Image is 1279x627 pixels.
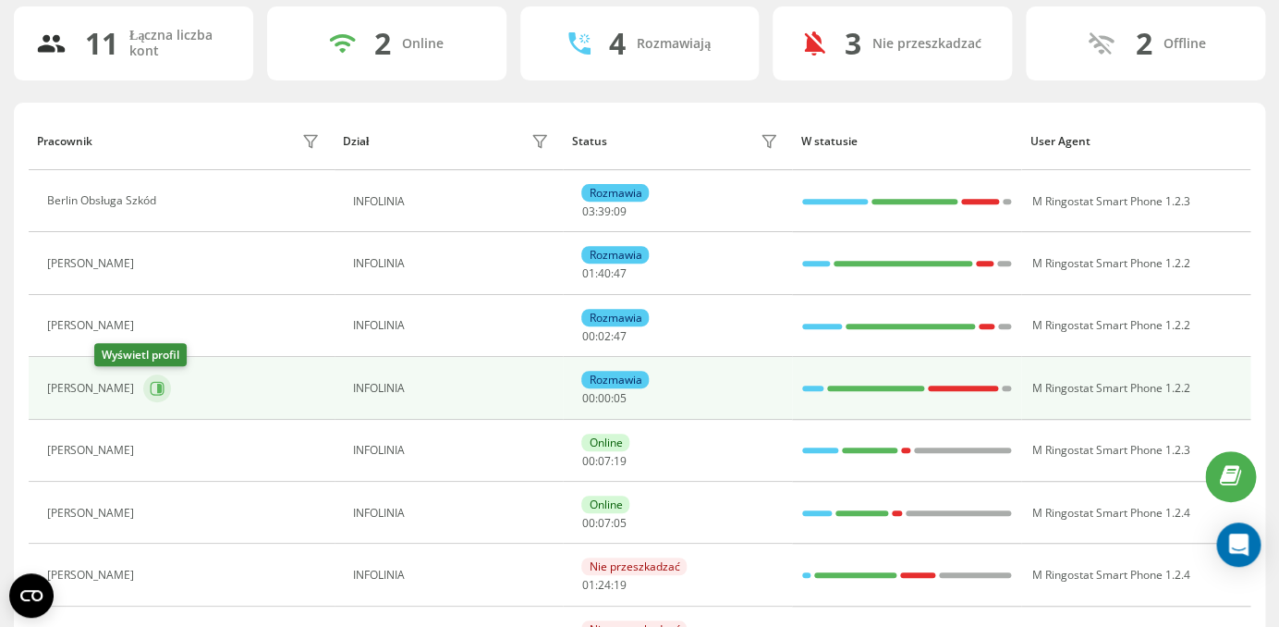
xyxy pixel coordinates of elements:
div: [PERSON_NAME] [47,444,139,457]
span: M Ringostat Smart Phone 1.2.3 [1031,442,1189,458]
span: 07 [597,453,610,469]
span: 00 [581,328,594,344]
div: 4 [609,26,626,61]
div: Nie przeszkadzać [871,36,981,52]
div: User Agent [1030,135,1242,148]
span: M Ringostat Smart Phone 1.2.2 [1031,317,1189,333]
div: : : [581,455,626,468]
span: 00 [581,390,594,406]
div: Wyświetl profil [94,343,187,366]
span: 47 [613,328,626,344]
div: W statusie [801,135,1013,148]
div: : : [581,517,626,530]
div: Łączna liczba kont [129,28,231,59]
span: 00 [581,453,594,469]
div: Online [402,36,444,52]
span: 00 [597,390,610,406]
div: 2 [374,26,391,61]
div: Dział [343,135,369,148]
div: INFOLINIA [353,195,554,208]
div: Rozmawia [581,184,649,202]
span: M Ringostat Smart Phone 1.2.4 [1031,567,1189,583]
span: 47 [613,265,626,281]
div: INFOLINIA [353,569,554,582]
div: Rozmawia [581,246,649,264]
span: M Ringostat Smart Phone 1.2.2 [1031,255,1189,271]
span: 01 [581,265,594,281]
span: 40 [597,265,610,281]
div: Nie przeszkadzać [581,558,687,575]
div: [PERSON_NAME] [47,569,139,582]
div: [PERSON_NAME] [47,507,139,520]
div: INFOLINIA [353,444,554,457]
span: M Ringostat Smart Phone 1.2.2 [1031,380,1189,396]
div: [PERSON_NAME] [47,257,139,270]
div: [PERSON_NAME] [47,319,139,332]
span: M Ringostat Smart Phone 1.2.4 [1031,505,1189,521]
div: Rozmawiają [637,36,711,52]
div: Rozmawia [581,371,649,388]
div: : : [581,205,626,218]
div: Open Intercom Messenger [1216,522,1261,567]
span: 19 [613,577,626,593]
span: 24 [597,577,610,593]
div: : : [581,330,626,343]
span: 07 [597,515,610,531]
div: [PERSON_NAME] [47,382,139,395]
span: 39 [597,203,610,219]
div: : : [581,267,626,280]
div: INFOLINIA [353,382,554,395]
span: 19 [613,453,626,469]
span: 05 [613,515,626,531]
div: Rozmawia [581,309,649,326]
div: : : [581,392,626,405]
div: 11 [85,26,118,61]
span: 05 [613,390,626,406]
span: 00 [581,515,594,531]
div: Online [581,496,629,513]
span: 03 [581,203,594,219]
div: INFOLINIA [353,257,554,270]
span: 09 [613,203,626,219]
div: Berlin Obsługa Szkód [47,194,161,207]
div: Online [581,434,629,451]
div: : : [581,579,626,592]
button: Open CMP widget [9,573,54,618]
div: Pracownik [37,135,92,148]
span: M Ringostat Smart Phone 1.2.3 [1031,193,1189,209]
div: 2 [1135,26,1151,61]
span: 01 [581,577,594,593]
div: 3 [844,26,860,61]
div: INFOLINIA [353,319,554,332]
span: 02 [597,328,610,344]
div: INFOLINIA [353,507,554,520]
div: Offline [1163,36,1205,52]
div: Status [572,135,607,148]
